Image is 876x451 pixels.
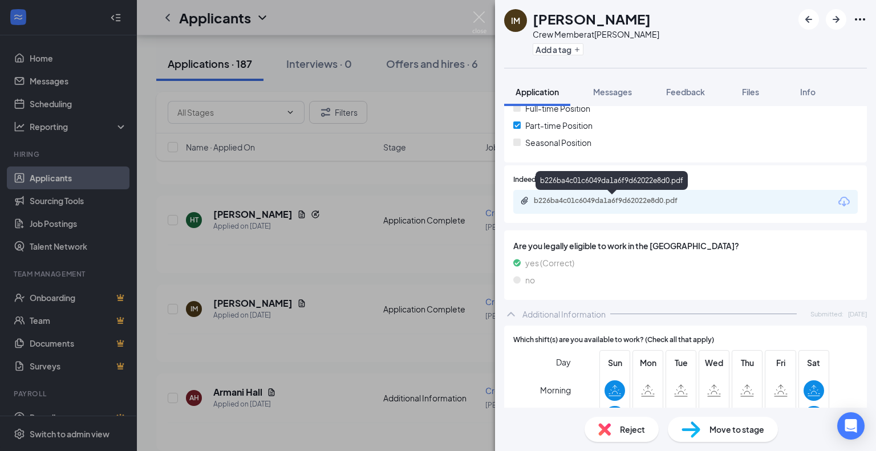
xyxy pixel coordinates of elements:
span: Info [800,87,816,97]
button: ArrowRight [826,9,846,30]
span: Day [556,356,571,368]
span: Application [516,87,559,97]
span: no [525,274,535,286]
span: Seasonal Position [525,136,591,149]
div: b226ba4c01c6049da1a6f9d62022e8d0.pdf [534,196,693,205]
span: Submitted: [810,309,843,319]
a: Paperclipb226ba4c01c6049da1a6f9d62022e8d0.pdf [520,196,705,207]
span: Sat [804,356,824,369]
button: ArrowLeftNew [798,9,819,30]
svg: Download [837,195,851,209]
span: Feedback [666,87,705,97]
span: Which shift(s) are you available to work? (Check all that apply) [513,335,714,346]
svg: ArrowLeftNew [802,13,816,26]
span: Mon [638,356,658,369]
svg: Paperclip [520,196,529,205]
div: b226ba4c01c6049da1a6f9d62022e8d0.pdf [536,171,688,190]
h1: [PERSON_NAME] [533,9,651,29]
button: PlusAdd a tag [533,43,583,55]
span: Are you legally eligible to work in the [GEOGRAPHIC_DATA]? [513,239,858,252]
div: IM [511,15,520,26]
span: Afternoon [532,405,571,426]
svg: Ellipses [853,13,867,26]
span: Indeed Resume [513,174,563,185]
span: Fri [770,356,791,369]
div: Open Intercom Messenger [837,412,865,440]
svg: Plus [574,46,581,53]
div: Crew Member at [PERSON_NAME] [533,29,659,40]
svg: ChevronUp [504,307,518,321]
span: Messages [593,87,632,97]
span: yes (Correct) [525,257,574,269]
span: Wed [704,356,724,369]
svg: ArrowRight [829,13,843,26]
span: Move to stage [709,423,764,436]
span: Full-time Position [525,102,590,115]
span: Morning [540,380,571,400]
div: Additional Information [522,308,606,320]
span: Part-time Position [525,119,593,132]
span: Files [742,87,759,97]
span: [DATE] [848,309,867,319]
span: Thu [737,356,757,369]
span: Tue [671,356,691,369]
span: Sun [605,356,625,369]
span: Reject [620,423,645,436]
